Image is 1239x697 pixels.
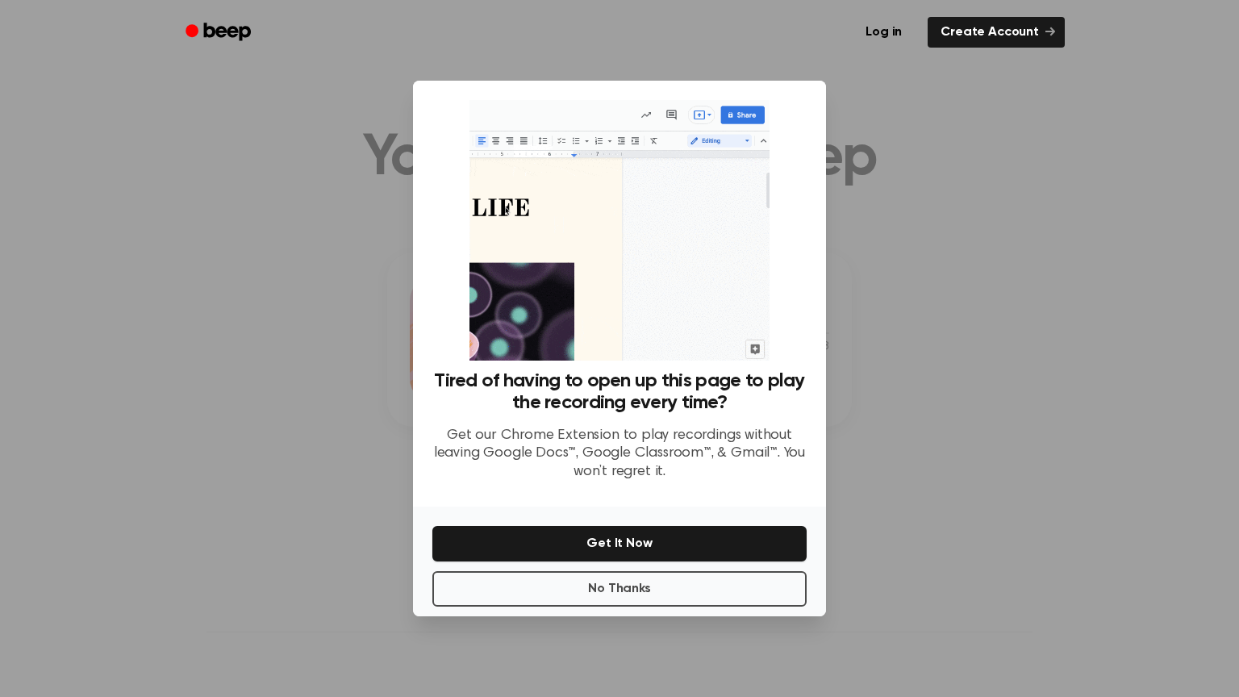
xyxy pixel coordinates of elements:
[849,14,918,51] a: Log in
[432,427,807,482] p: Get our Chrome Extension to play recordings without leaving Google Docs™, Google Classroom™, & Gm...
[432,571,807,607] button: No Thanks
[928,17,1065,48] a: Create Account
[469,100,769,361] img: Beep extension in action
[174,17,265,48] a: Beep
[432,526,807,561] button: Get It Now
[432,370,807,414] h3: Tired of having to open up this page to play the recording every time?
